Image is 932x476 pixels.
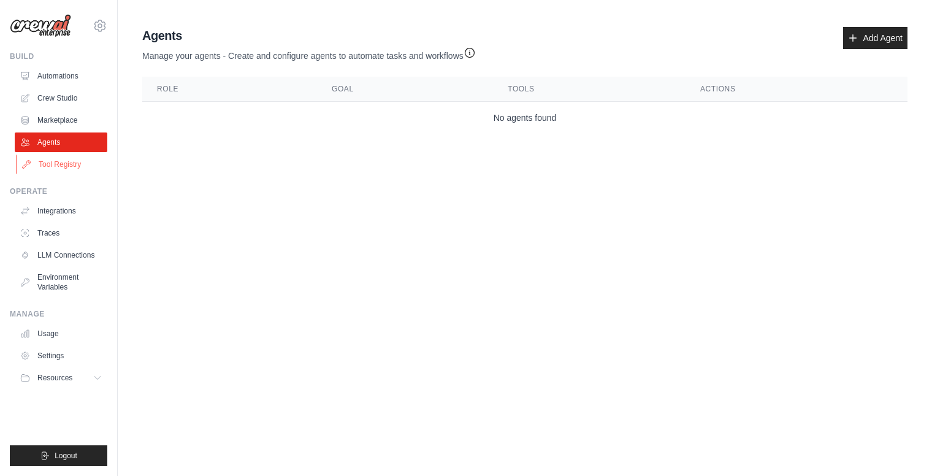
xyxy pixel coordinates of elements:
a: Automations [15,66,107,86]
a: Environment Variables [15,267,107,297]
th: Actions [686,77,907,102]
span: Logout [55,451,77,461]
th: Tools [493,77,686,102]
button: Resources [15,368,107,388]
span: Resources [37,373,72,383]
a: Settings [15,346,107,366]
a: Tool Registry [16,155,109,174]
img: Logo [10,14,71,37]
button: Logout [10,445,107,466]
a: Traces [15,223,107,243]
p: Manage your agents - Create and configure agents to automate tasks and workflows [142,44,476,62]
a: LLM Connections [15,245,107,265]
a: Add Agent [843,27,907,49]
td: No agents found [142,102,907,134]
a: Usage [15,324,107,344]
a: Crew Studio [15,88,107,108]
th: Goal [317,77,493,102]
a: Marketplace [15,110,107,130]
div: Manage [10,309,107,319]
h2: Agents [142,27,476,44]
div: Build [10,52,107,61]
div: Operate [10,186,107,196]
a: Integrations [15,201,107,221]
th: Role [142,77,317,102]
a: Agents [15,132,107,152]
